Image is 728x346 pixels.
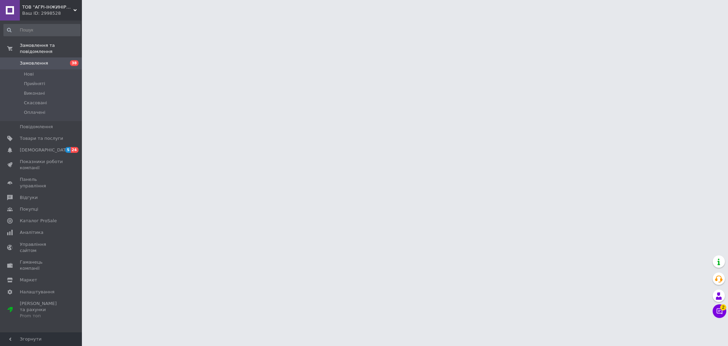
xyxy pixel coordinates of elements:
input: Пошук [3,24,81,36]
span: Скасовані [24,100,47,106]
span: Замовлення [20,60,48,66]
span: Гаманець компанії [20,259,63,271]
button: Чат з покупцем2 [713,304,726,318]
span: [DEMOGRAPHIC_DATA] [20,147,70,153]
span: Виконані [24,90,45,96]
span: Повідомлення [20,124,53,130]
span: Покупці [20,206,38,212]
span: Налаштування [20,289,55,295]
span: 38 [70,60,78,66]
span: [PERSON_NAME] та рахунки [20,301,63,319]
span: Маркет [20,277,37,283]
span: Показники роботи компанії [20,159,63,171]
div: Ваш ID: 2998528 [22,10,82,16]
span: Управління сайтом [20,241,63,254]
span: Оплачені [24,109,45,116]
span: Замовлення та повідомлення [20,42,82,55]
span: Аналітика [20,229,43,236]
span: Відгуки [20,195,38,201]
span: ТОВ "АГРІ-ІНЖИНІРИНГ" [22,4,73,10]
span: Прийняті [24,81,45,87]
span: Панель управління [20,176,63,189]
span: 5 [65,147,71,153]
span: 2 [720,304,726,310]
span: Товари та послуги [20,135,63,142]
span: Нові [24,71,34,77]
span: 24 [71,147,78,153]
span: Каталог ProSale [20,218,57,224]
div: Prom топ [20,313,63,319]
